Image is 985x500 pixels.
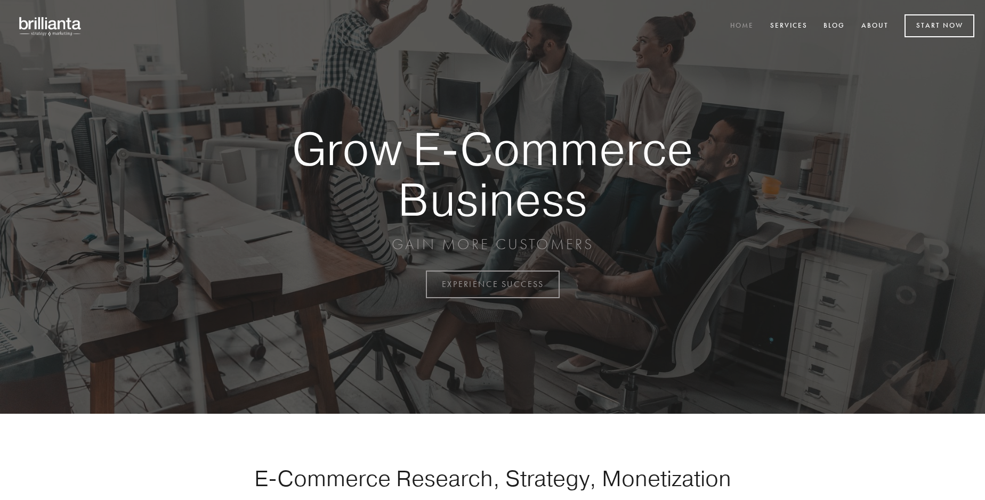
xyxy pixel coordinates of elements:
a: About [854,18,895,35]
a: Start Now [905,14,974,37]
a: Services [763,18,814,35]
a: EXPERIENCE SUCCESS [426,271,560,298]
p: GAIN MORE CUSTOMERS [255,235,730,254]
a: Home [723,18,761,35]
a: Blog [817,18,852,35]
strong: Grow E-Commerce Business [255,124,730,224]
img: brillianta - research, strategy, marketing [11,11,91,42]
h1: E-Commerce Research, Strategy, Monetization [221,465,764,491]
